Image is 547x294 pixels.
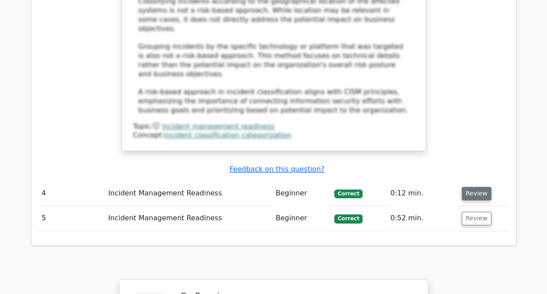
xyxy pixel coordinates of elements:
td: 4 [38,181,105,206]
td: Beginner [272,206,331,231]
td: 0:52 min. [387,206,458,231]
td: 5 [38,206,105,231]
td: Incident Management Readiness [105,181,272,206]
button: Review [462,212,491,225]
td: Incident Management Readiness [105,206,272,231]
td: Beginner [272,181,331,206]
span: Correct [334,214,362,223]
span: Correct [334,189,362,198]
a: incident management readiness [162,122,275,130]
td: 0:12 min. [387,181,458,206]
a: Feedback on this question? [229,165,324,173]
div: Concept: [133,131,414,140]
a: incident classification categorization [164,131,291,139]
div: Topic: [133,122,414,131]
button: Review [462,187,491,200]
